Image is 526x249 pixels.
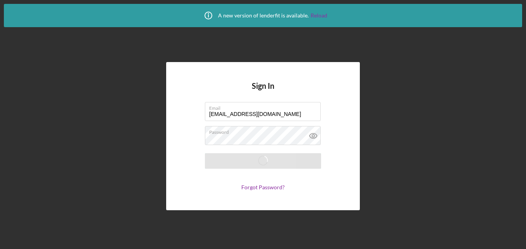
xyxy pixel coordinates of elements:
[252,81,274,102] h4: Sign In
[205,153,321,169] button: Saving
[199,6,327,25] div: A new version of lenderfit is available.
[311,12,327,19] a: Reload
[209,126,321,135] label: Password
[209,102,321,111] label: Email
[241,184,285,190] a: Forgot Password?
